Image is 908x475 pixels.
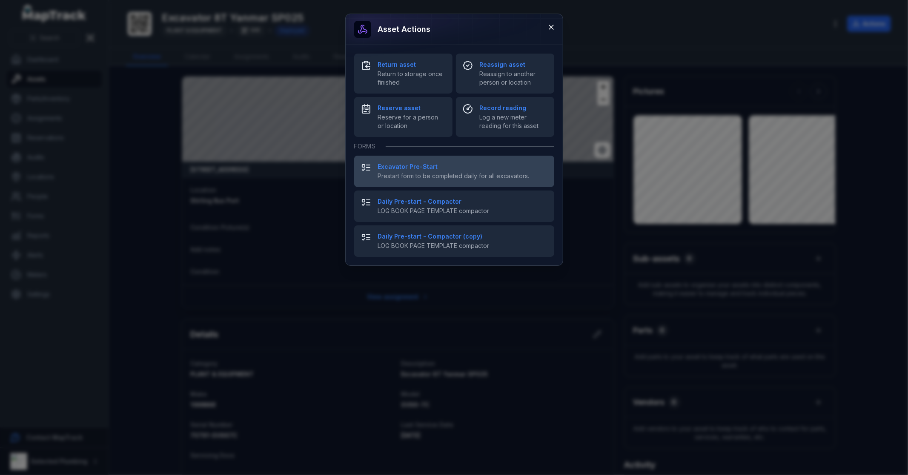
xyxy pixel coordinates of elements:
[378,207,547,215] span: LOG BOOK PAGE TEMPLATE compactor
[378,197,547,206] strong: Daily Pre-start - Compactor
[378,162,547,171] strong: Excavator Pre-Start
[378,23,431,35] h3: Asset actions
[456,97,554,137] button: Record readingLog a new meter reading for this asset
[354,137,554,156] div: Forms
[354,191,554,222] button: Daily Pre-start - CompactorLOG BOOK PAGE TEMPLATE compactor
[378,232,547,241] strong: Daily Pre-start - Compactor (copy)
[354,54,453,94] button: Return assetReturn to storage once finished
[480,104,547,112] strong: Record reading
[378,172,547,180] span: Prestart form to be completed daily for all excavators.
[354,225,554,257] button: Daily Pre-start - Compactor (copy)LOG BOOK PAGE TEMPLATE compactor
[480,113,547,130] span: Log a new meter reading for this asset
[378,60,446,69] strong: Return asset
[354,97,453,137] button: Reserve assetReserve for a person or location
[480,60,547,69] strong: Reassign asset
[480,70,547,87] span: Reassign to another person or location
[378,113,446,130] span: Reserve for a person or location
[378,242,547,250] span: LOG BOOK PAGE TEMPLATE compactor
[456,54,554,94] button: Reassign assetReassign to another person or location
[378,104,446,112] strong: Reserve asset
[354,156,554,187] button: Excavator Pre-StartPrestart form to be completed daily for all excavators.
[378,70,446,87] span: Return to storage once finished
